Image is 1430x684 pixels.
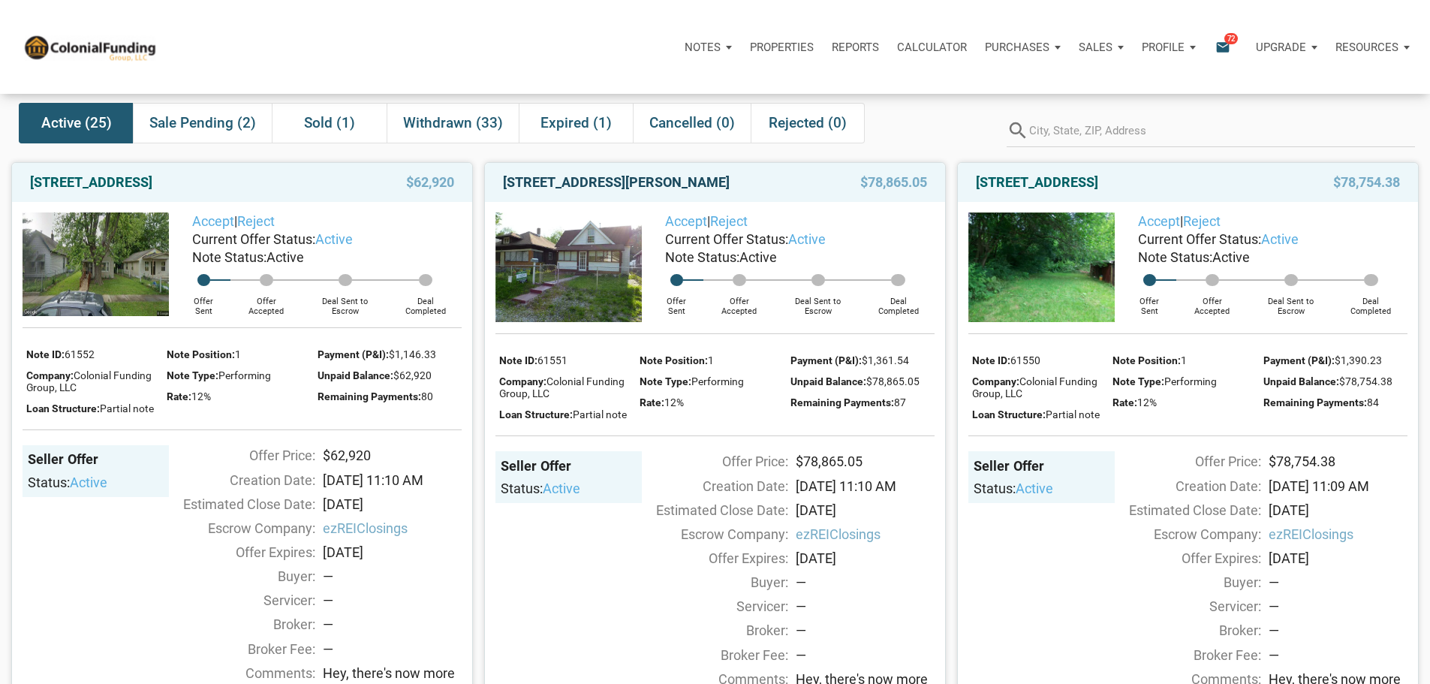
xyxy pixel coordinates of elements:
div: [DATE] [315,542,469,562]
div: Offer Expires: [161,542,315,562]
p: Reports [832,41,879,54]
span: Status: [28,475,70,490]
span: | [1138,213,1221,229]
span: 61550 [1010,354,1040,366]
div: Estimated Close Date: [634,500,788,520]
div: Seller Offer [501,457,637,475]
div: — [796,572,935,592]
div: Sale Pending (2) [133,103,272,143]
span: Loan Structure: [972,408,1046,420]
span: Performing [218,369,271,381]
span: Expired (1) [540,114,612,132]
span: Unpaid Balance: [318,369,393,381]
span: $78,754.38 [1339,375,1392,387]
span: Unpaid Balance: [790,375,866,387]
div: Offer Sent [176,286,231,316]
div: Broker: [1107,620,1261,640]
span: Active [739,249,777,265]
span: Colonial Funding Group, LLC [26,369,152,393]
span: — [1269,647,1279,663]
p: Notes [685,41,721,54]
span: 72 [1224,32,1238,44]
span: Cancelled (0) [649,114,735,132]
button: Resources [1326,25,1419,70]
span: Note Position: [640,354,708,366]
span: Performing [691,375,744,387]
span: Note ID: [499,354,537,366]
a: Accept [665,213,707,229]
div: Creation Date: [161,470,315,490]
span: Active [266,249,304,265]
span: | [192,213,275,229]
div: [DATE] [315,494,469,514]
div: Buyer: [1107,572,1261,592]
button: email72 [1204,25,1247,70]
span: Unpaid Balance: [1263,375,1339,387]
span: | [665,213,748,229]
span: Loan Structure: [499,408,573,420]
span: 1 [708,354,714,366]
span: $1,361.54 [862,354,909,366]
span: Withdrawn (33) [403,114,503,132]
p: Purchases [985,41,1049,54]
div: — [796,620,935,640]
i: email [1214,38,1232,56]
span: Current Offer Status: [665,231,788,247]
span: $62,920 [393,369,432,381]
span: active [1261,231,1299,247]
div: Escrow Company: [161,518,315,538]
span: — [796,647,806,663]
button: Upgrade [1247,25,1326,70]
div: — [323,590,462,610]
div: [DATE] [788,500,942,520]
span: Remaining Payments: [790,396,894,408]
button: Sales [1070,25,1133,70]
button: Profile [1133,25,1205,70]
div: Offer Sent [1122,286,1177,316]
div: Estimated Close Date: [1107,500,1261,520]
span: active [70,475,107,490]
a: Notes [676,25,741,70]
span: Current Offer Status: [1138,231,1261,247]
span: 61552 [65,348,95,360]
span: $62,920 [406,173,454,191]
span: Remaining Payments: [318,390,421,402]
span: Payment (P&I): [1263,354,1335,366]
span: Note Status: [1138,249,1212,265]
div: Servicer: [634,596,788,616]
span: Remaining Payments: [1263,396,1367,408]
span: active [543,481,580,496]
div: Deal Sent to Escrow [775,286,862,316]
div: [DATE] [1261,500,1415,520]
div: [DATE] [788,548,942,568]
div: Deal Completed [389,286,462,316]
div: Servicer: [161,590,315,610]
p: Properties [750,41,814,54]
a: [STREET_ADDRESS] [30,173,152,191]
span: ezREIClosings [796,524,935,544]
span: $78,754.38 [1333,173,1400,191]
div: — [323,614,462,634]
span: 87 [894,396,906,408]
div: Offer Expires: [1107,548,1261,568]
div: — [1269,596,1407,616]
i: search [1007,113,1029,147]
div: Escrow Company: [1107,524,1261,544]
a: Properties [741,25,823,70]
div: [DATE] 11:10 AM [315,470,469,490]
div: Seller Offer [28,450,164,469]
span: 84 [1367,396,1379,408]
a: Accept [192,213,234,229]
div: Broker: [161,614,315,634]
div: [DATE] 11:09 AM [1261,476,1415,496]
div: Offer Price: [1107,451,1261,472]
div: Broker Fee: [634,645,788,665]
div: Buyer: [634,572,788,592]
span: Company: [499,375,546,387]
span: 12% [191,390,211,402]
img: 575079 [23,212,169,316]
div: — [323,566,462,586]
span: Note Status: [192,249,266,265]
span: $78,865.05 [860,173,927,191]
